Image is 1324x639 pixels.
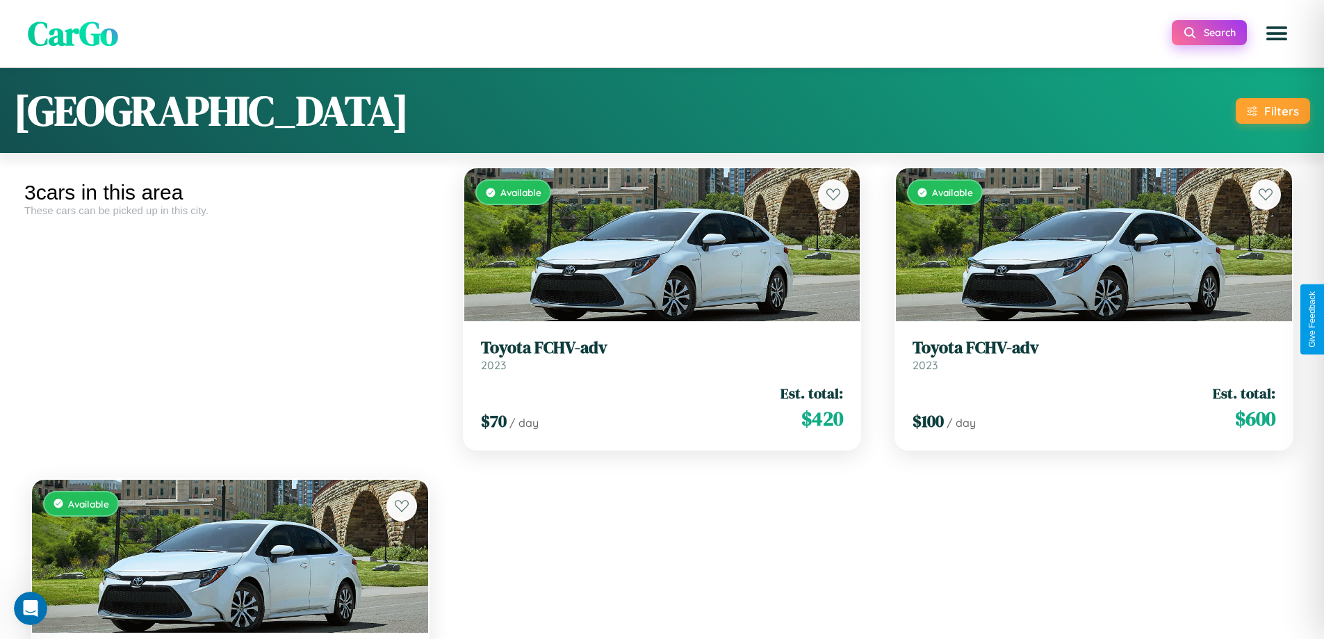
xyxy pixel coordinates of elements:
[481,338,844,372] a: Toyota FCHV-adv2023
[801,405,843,432] span: $ 420
[481,338,844,358] h3: Toyota FCHV-adv
[913,358,938,372] span: 2023
[947,416,976,430] span: / day
[14,592,47,625] iframe: Intercom live chat
[1235,405,1275,432] span: $ 600
[14,82,409,139] h1: [GEOGRAPHIC_DATA]
[28,10,118,56] span: CarGo
[68,498,109,510] span: Available
[913,338,1275,358] h3: Toyota FCHV-adv
[1213,383,1275,403] span: Est. total:
[481,410,507,432] span: $ 70
[1257,14,1296,53] button: Open menu
[780,383,843,403] span: Est. total:
[24,204,436,216] div: These cars can be picked up in this city.
[1264,104,1299,118] div: Filters
[913,410,944,432] span: $ 100
[500,186,541,198] span: Available
[1204,26,1236,39] span: Search
[481,358,506,372] span: 2023
[1172,20,1247,45] button: Search
[913,338,1275,372] a: Toyota FCHV-adv2023
[1307,291,1317,348] div: Give Feedback
[509,416,539,430] span: / day
[932,186,973,198] span: Available
[1236,98,1310,124] button: Filters
[24,181,436,204] div: 3 cars in this area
